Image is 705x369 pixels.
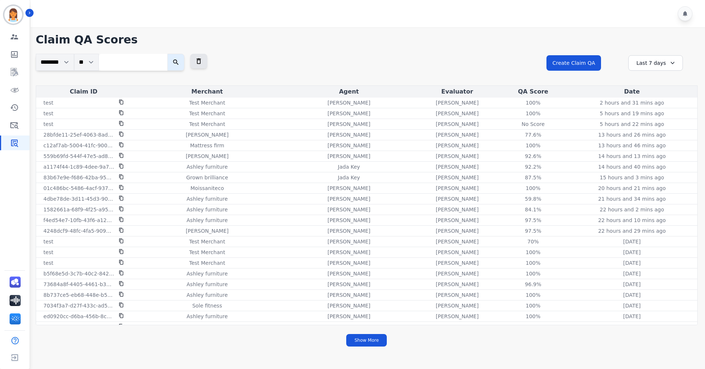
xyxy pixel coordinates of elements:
[436,323,479,331] p: [PERSON_NAME]
[327,313,370,320] p: [PERSON_NAME]
[44,184,114,192] p: 01c486bc-5486-4acf-9378-9705eda79541
[189,99,225,106] p: Test Merchant
[436,206,479,213] p: [PERSON_NAME]
[598,227,666,235] p: 22 hours and 29 mins ago
[44,313,114,320] p: ed0920cc-d6ba-456b-8cd7-3f78f49cd825
[285,87,413,96] div: Agent
[546,55,601,71] button: Create Claim QA
[436,249,479,256] p: [PERSON_NAME]
[517,120,550,128] div: No Score
[623,249,640,256] p: [DATE]
[517,99,550,106] div: 100 %
[327,110,370,117] p: [PERSON_NAME]
[517,313,550,320] div: 100 %
[517,163,550,171] div: 92.2 %
[436,163,479,171] p: [PERSON_NAME]
[517,281,550,288] div: 96.9 %
[600,99,664,106] p: 2 hours and 31 mins ago
[517,302,550,309] div: 100 %
[598,142,666,149] p: 13 hours and 46 mins ago
[38,87,130,96] div: Claim ID
[517,291,550,299] div: 100 %
[436,152,479,160] p: [PERSON_NAME]
[598,217,666,224] p: 22 hours and 10 mins ago
[44,302,114,309] p: 7034f3a7-d27f-433c-ad5b-c8baa06db94b
[327,270,370,277] p: [PERSON_NAME]
[598,163,666,171] p: 14 hours and 40 mins ago
[623,291,640,299] p: [DATE]
[436,313,479,320] p: [PERSON_NAME]
[598,184,666,192] p: 20 hours and 21 mins ago
[436,174,479,181] p: [PERSON_NAME]
[327,238,370,245] p: [PERSON_NAME]
[517,174,550,181] div: 87.5 %
[517,323,550,331] div: 100 %
[600,174,664,181] p: 15 hours and 3 mins ago
[436,227,479,235] p: [PERSON_NAME]
[623,281,640,288] p: [DATE]
[517,152,550,160] div: 92.6 %
[327,217,370,224] p: [PERSON_NAME]
[436,195,479,203] p: [PERSON_NAME]
[327,195,370,203] p: [PERSON_NAME]
[187,291,228,299] p: Ashley furniture
[187,163,228,171] p: Ashley furniture
[517,110,550,117] div: 100 %
[187,281,228,288] p: Ashley furniture
[517,249,550,256] div: 100 %
[189,259,225,267] p: Test Merchant
[189,110,225,117] p: Test Merchant
[568,87,696,96] div: Date
[44,174,114,181] p: 83b67e9e-f686-42ba-9566-e1d50afaed9c
[187,313,228,320] p: Ashley furniture
[517,142,550,149] div: 100 %
[189,249,225,256] p: Test Merchant
[44,238,53,245] p: test
[416,87,498,96] div: Evaluator
[327,227,370,235] p: [PERSON_NAME]
[44,99,53,106] p: test
[186,152,229,160] p: [PERSON_NAME]
[436,302,479,309] p: [PERSON_NAME]
[44,217,114,224] p: f4ed54e7-10fb-43f6-a129-bd00ba27dc2f
[44,270,114,277] p: b5f68e5d-3c7b-40c2-8421-627cf9b42a56
[192,302,222,309] p: Sole fitness
[436,270,479,277] p: [PERSON_NAME]
[44,206,114,213] p: 1582661a-68f9-4f25-a95c-d74f1af6fb43
[327,206,370,213] p: [PERSON_NAME]
[338,174,360,181] p: Jada Key
[436,184,479,192] p: [PERSON_NAME]
[327,281,370,288] p: [PERSON_NAME]
[517,227,550,235] div: 97.5 %
[623,313,640,320] p: [DATE]
[436,142,479,149] p: [PERSON_NAME]
[517,206,550,213] div: 84.1 %
[187,270,228,277] p: Ashley furniture
[44,281,114,288] p: 73684a8f-4405-4461-b30a-c0e449d3c41b
[201,323,213,331] p: Nzxt
[628,55,683,71] div: Last 7 days
[327,291,370,299] p: [PERSON_NAME]
[187,217,228,224] p: Ashley furniture
[187,195,228,203] p: Ashley furniture
[327,131,370,138] p: [PERSON_NAME]
[436,217,479,224] p: [PERSON_NAME]
[623,270,640,277] p: [DATE]
[190,142,224,149] p: Mattress firm
[517,238,550,245] div: 70 %
[598,152,666,160] p: 14 hours and 13 mins ago
[436,291,479,299] p: [PERSON_NAME]
[436,110,479,117] p: [PERSON_NAME]
[436,259,479,267] p: [PERSON_NAME]
[44,131,114,138] p: 28bfde11-25ef-4063-8ad1-4c082f52d02d
[517,270,550,277] div: 100 %
[327,259,370,267] p: [PERSON_NAME]
[189,238,225,245] p: Test Merchant
[501,87,565,96] div: QA Score
[186,227,229,235] p: [PERSON_NAME]
[346,334,387,347] button: Show More
[436,238,479,245] p: [PERSON_NAME]
[44,163,114,171] p: a1174f44-1c89-4dee-9a70-b2196e57c1e4
[44,291,114,299] p: 8b737ce5-eb68-448e-b560-56334fa01ac8
[327,120,370,128] p: [PERSON_NAME]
